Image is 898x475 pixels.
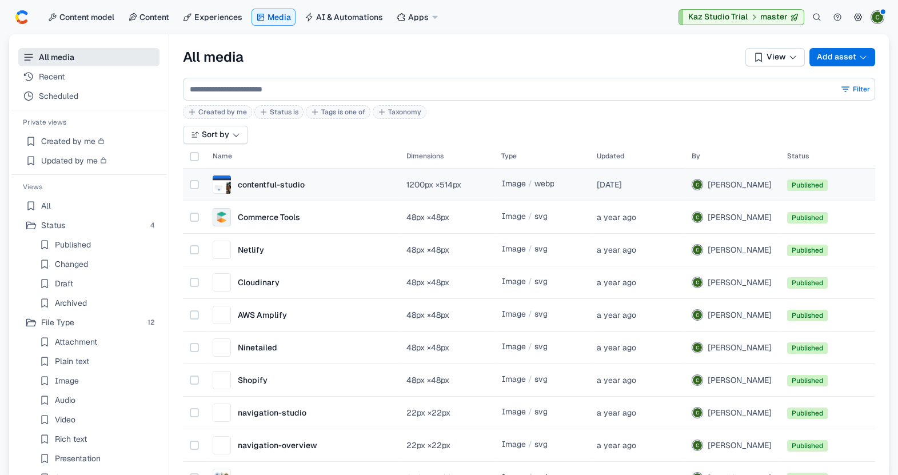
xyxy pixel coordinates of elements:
time: [DATE] [597,179,622,190]
div: Secondary Navigation [809,9,866,26]
span: 48 px × 48 px [406,277,449,288]
a: published [787,244,868,256]
span: published [792,408,823,419]
label: navigation-overview [190,441,199,450]
time: a year ago [597,375,636,385]
span: Shopify [238,374,268,386]
span: 48 px × 48 px [406,245,449,255]
button: Help menu [829,9,845,26]
span: Casey Lisak [708,179,772,190]
a: Ninetailed [213,338,393,357]
a: published [787,211,868,223]
span: Casey Lisak [708,277,772,288]
button: Taxonomy [373,105,426,119]
time: a year ago [597,277,636,288]
span: 2024-08-29T17:42:31.619Z [597,408,636,418]
button: Attachment [34,333,159,351]
a: a year ago [597,244,678,256]
button: Add asset [809,48,875,66]
span: All [41,200,51,211]
a: AI & Automations [300,9,388,26]
button: Open side panel [679,9,804,25]
span: Draft [55,278,73,289]
span: Casey Lisak [708,374,772,386]
a: Image/svg [501,406,582,420]
span: / [528,406,532,417]
tr: Ninetailed [183,332,875,364]
span: Commerce Tools [238,211,300,223]
time: a year ago [597,408,636,418]
tr: contentful-studio [183,169,875,201]
span: Sort by [202,130,229,140]
label: Shopify [190,376,199,385]
button: Video [34,410,159,429]
a: a year ago [597,440,678,451]
div: Filter [840,83,870,95]
button: Created by me [21,132,159,150]
span: Created by me [198,107,247,117]
tr: Shopify [183,364,875,397]
span: 2024-08-29T17:42:31.624Z [597,375,636,385]
button: Rich text [34,430,159,448]
button: Plain text [34,352,159,370]
a: [PERSON_NAME] [692,309,773,321]
button: Audio [34,391,159,409]
span: 48 px × 48 px [406,212,449,222]
span: Attachment [55,336,97,348]
span: Casey Lisak [708,211,772,223]
a: a year ago [597,211,678,223]
a: 48px ×48px [406,277,488,288]
a: Cloudinary [213,273,393,292]
a: [PERSON_NAME] [692,244,773,256]
button: Tags is one of [306,105,370,119]
h1: All media [183,48,244,66]
button: Recent [18,67,159,86]
span: Tags is one of [321,107,365,117]
span: Status [787,151,809,161]
span: AWS Amplify [238,309,287,321]
span: Image svg [501,373,547,385]
span: Image svg [501,276,547,287]
span: 2024-08-29T17:42:31.605Z [597,440,636,450]
button: View [745,48,805,66]
button: Status is [254,105,304,119]
span: published [792,375,823,386]
span: Image svg [501,243,547,254]
span: published [792,440,823,452]
a: [DATE] [597,179,678,190]
span: Image svg [501,210,547,222]
span: 2024-08-29T17:42:31.629Z [597,310,636,320]
span: Casey Lisak [708,407,772,418]
span: published [792,310,823,321]
a: published [787,439,868,451]
button: Settings menu [850,9,866,26]
time: a year ago [597,440,636,450]
span: contentful-studio [238,179,305,190]
span: / [528,244,532,254]
label: navigation-studio [190,408,199,417]
label: Ninetailed [190,343,199,352]
span: / [528,178,532,189]
time: a year ago [597,342,636,353]
button: Presentation [34,449,159,468]
tr: navigation-studio [183,397,875,429]
button: Apps [392,9,444,26]
span: Casey Lisak [708,342,772,353]
span: / [528,211,532,221]
button: Draft [34,274,159,293]
span: Updated by me [41,155,98,166]
a: published [787,309,868,321]
span: published [792,245,823,256]
span: Presentation [55,453,101,464]
span: Netlify [238,244,264,256]
span: Status [41,219,65,231]
a: contentful-studio [213,175,393,194]
a: navigation-studio [213,404,393,422]
a: 22px ×22px [406,407,488,418]
button: Image [34,372,159,390]
span: Plain text [55,356,89,367]
a: Image/svg [501,308,582,322]
a: Experiences [178,9,247,26]
a: published [787,374,868,386]
span: Casey Lisak [708,244,772,256]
